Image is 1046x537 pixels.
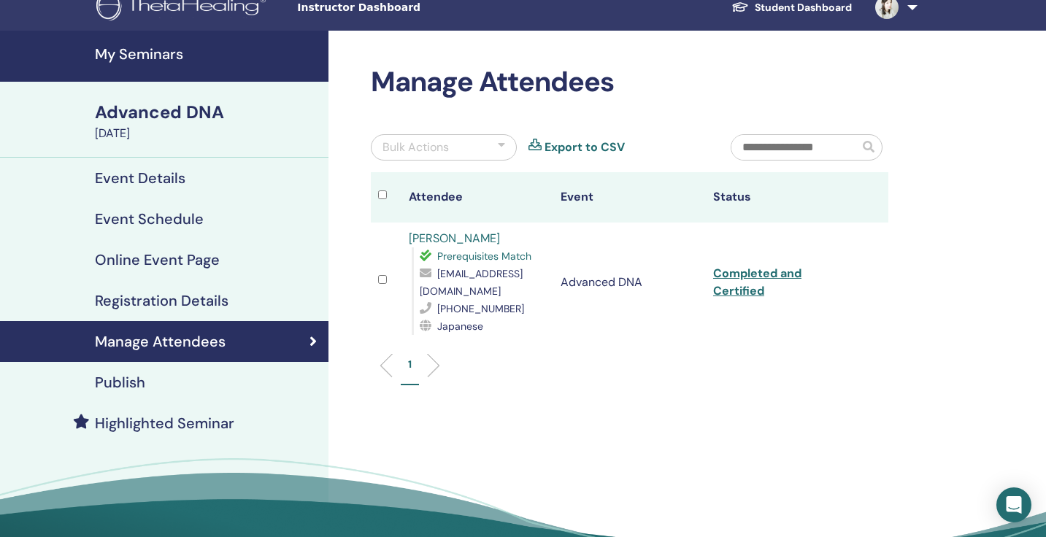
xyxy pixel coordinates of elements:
[408,357,412,372] p: 1
[95,251,220,268] h4: Online Event Page
[713,266,801,298] a: Completed and Certified
[553,223,706,342] td: Advanced DNA
[95,333,226,350] h4: Manage Attendees
[437,250,531,263] span: Prerequisites Match
[553,172,706,223] th: Event
[95,292,228,309] h4: Registration Details
[545,139,625,156] a: Export to CSV
[409,231,500,246] a: [PERSON_NAME]
[996,487,1031,522] div: Open Intercom Messenger
[437,320,483,333] span: Japanese
[437,302,524,315] span: [PHONE_NUMBER]
[95,210,204,228] h4: Event Schedule
[95,100,320,125] div: Advanced DNA
[95,169,185,187] h4: Event Details
[420,267,523,298] span: [EMAIL_ADDRESS][DOMAIN_NAME]
[401,172,554,223] th: Attendee
[731,1,749,13] img: graduation-cap-white.svg
[706,172,858,223] th: Status
[95,374,145,391] h4: Publish
[382,139,449,156] div: Bulk Actions
[371,66,888,99] h2: Manage Attendees
[86,100,328,142] a: Advanced DNA[DATE]
[95,125,320,142] div: [DATE]
[95,45,320,63] h4: My Seminars
[95,414,234,432] h4: Highlighted Seminar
